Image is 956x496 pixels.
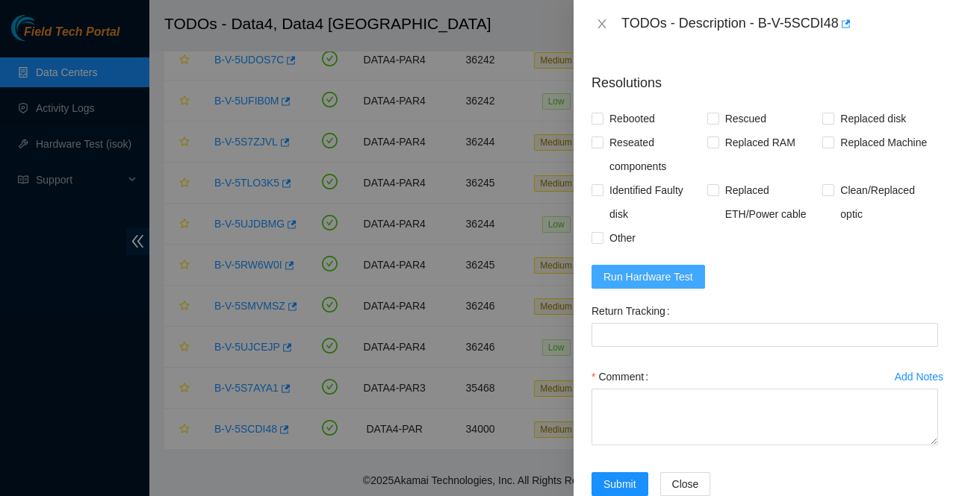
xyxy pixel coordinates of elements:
[719,107,772,131] span: Rescued
[672,476,699,492] span: Close
[894,365,944,389] button: Add Notes
[719,178,823,226] span: Replaced ETH/Power cable
[834,178,938,226] span: Clean/Replaced optic
[603,269,693,285] span: Run Hardware Test
[592,61,938,93] p: Resolutions
[592,365,654,389] label: Comment
[603,131,707,178] span: Reseated components
[592,17,612,31] button: Close
[603,178,707,226] span: Identified Faulty disk
[621,12,938,36] div: TODOs - Description - B-V-5SCDI48
[592,323,938,347] input: Return Tracking
[834,107,912,131] span: Replaced disk
[603,107,661,131] span: Rebooted
[834,131,933,154] span: Replaced Machine
[592,389,938,445] textarea: Comment
[592,472,648,496] button: Submit
[596,18,608,30] span: close
[895,371,943,382] div: Add Notes
[603,476,636,492] span: Submit
[719,131,801,154] span: Replaced RAM
[660,472,711,496] button: Close
[603,226,642,250] span: Other
[592,299,676,323] label: Return Tracking
[592,265,705,289] button: Run Hardware Test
